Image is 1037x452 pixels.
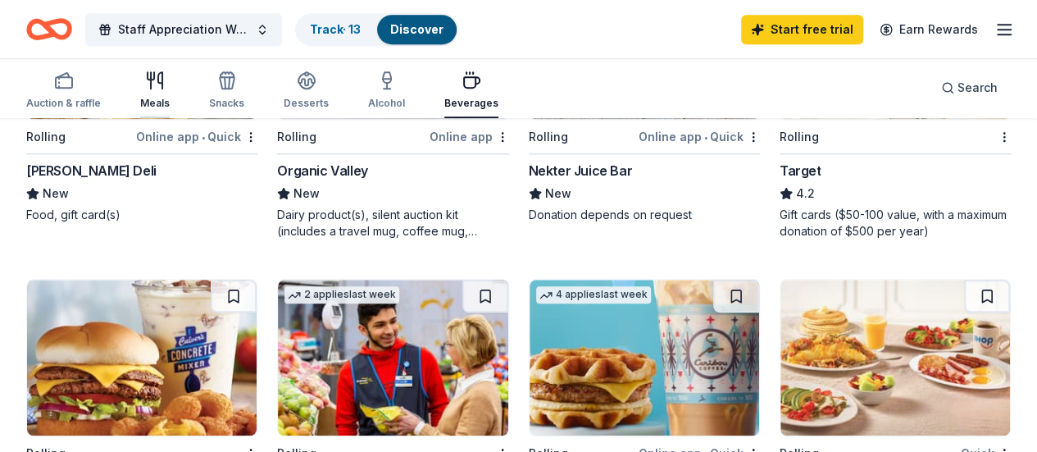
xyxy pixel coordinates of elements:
[368,97,405,110] div: Alcohol
[529,161,633,180] div: Nekter Juice Bar
[704,130,707,144] span: •
[85,13,282,46] button: Staff Appreciation Week
[284,64,329,118] button: Desserts
[536,286,651,304] div: 4 applies last week
[741,15,863,44] a: Start free trial
[284,97,329,110] div: Desserts
[529,127,568,147] div: Rolling
[136,126,257,147] div: Online app Quick
[26,64,101,118] button: Auction & raffle
[430,126,509,147] div: Online app
[928,71,1011,104] button: Search
[26,161,157,180] div: [PERSON_NAME] Deli
[43,184,69,203] span: New
[26,127,66,147] div: Rolling
[140,97,170,110] div: Meals
[140,64,170,118] button: Meals
[26,207,257,223] div: Food, gift card(s)
[545,184,571,203] span: New
[277,161,367,180] div: Organic Valley
[444,97,498,110] div: Beverages
[639,126,760,147] div: Online app Quick
[368,64,405,118] button: Alcohol
[202,130,205,144] span: •
[277,127,316,147] div: Rolling
[310,22,361,36] a: Track· 13
[444,64,498,118] button: Beverages
[780,127,819,147] div: Rolling
[209,97,244,110] div: Snacks
[295,13,458,46] button: Track· 13Discover
[796,184,815,203] span: 4.2
[26,97,101,110] div: Auction & raffle
[780,207,1011,240] div: Gift cards ($50-100 value, with a maximum donation of $500 per year)
[209,64,244,118] button: Snacks
[278,280,507,436] img: Image for Walmart
[26,10,72,48] a: Home
[118,20,249,39] span: Staff Appreciation Week
[277,207,508,240] div: Dairy product(s), silent auction kit (includes a travel mug, coffee mug, freezer bag, umbrella, m...
[780,161,821,180] div: Target
[284,286,399,304] div: 2 applies last week
[529,207,760,223] div: Donation depends on request
[27,280,257,436] img: Image for Culver's
[870,15,988,44] a: Earn Rewards
[390,22,443,36] a: Discover
[957,78,998,98] span: Search
[780,280,1010,436] img: Image for IHOP
[293,184,320,203] span: New
[530,280,759,436] img: Image for Caribou Coffee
